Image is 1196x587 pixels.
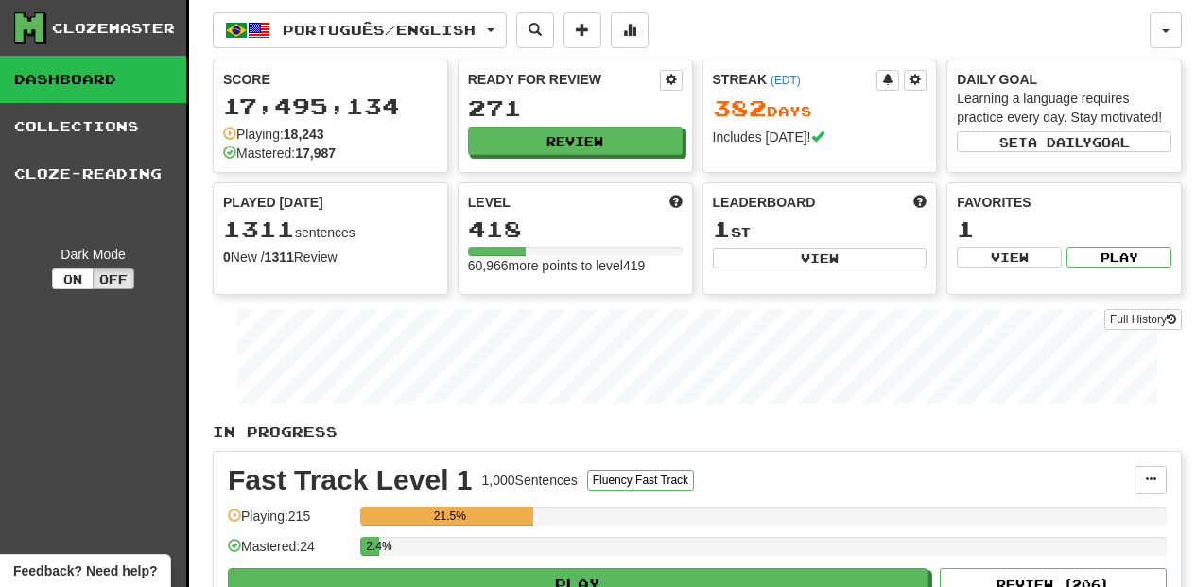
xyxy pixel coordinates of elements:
div: 1,000 Sentences [482,471,578,490]
div: Learning a language requires practice every day. Stay motivated! [957,89,1171,127]
span: Português / English [283,22,476,38]
strong: 17,987 [295,146,336,161]
span: Level [468,193,511,212]
span: a daily [1028,135,1092,148]
span: Open feedback widget [13,561,157,580]
button: View [713,248,927,268]
span: Played [DATE] [223,193,323,212]
span: Leaderboard [713,193,816,212]
strong: 1311 [265,250,294,265]
div: Clozemaster [52,19,175,38]
div: 2.4% [366,537,379,556]
button: View [957,247,1062,268]
p: In Progress [213,423,1182,441]
button: Off [93,268,134,289]
button: Review [468,127,683,155]
span: 1 [713,216,731,242]
button: Search sentences [516,12,554,48]
div: Fast Track Level 1 [228,466,473,494]
span: 382 [713,95,767,121]
div: 418 [468,217,683,241]
span: 1311 [223,216,295,242]
button: Fluency Fast Track [587,470,694,491]
button: Português/English [213,12,507,48]
span: This week in points, UTC [913,193,927,212]
div: 17,495,134 [223,95,438,118]
button: Play [1066,247,1171,268]
div: Playing: 215 [228,507,351,538]
button: Add sentence to collection [563,12,601,48]
div: 271 [468,96,683,120]
div: Dark Mode [14,245,172,264]
div: 60,966 more points to level 419 [468,256,683,275]
div: Day s [713,96,927,121]
button: On [52,268,94,289]
div: Favorites [957,193,1171,212]
div: Streak [713,70,877,89]
div: sentences [223,217,438,242]
div: Score [223,70,438,89]
div: Mastered: [223,144,336,163]
div: 21.5% [366,507,533,526]
span: Score more points to level up [669,193,683,212]
div: Playing: [223,125,324,144]
strong: 0 [223,250,231,265]
div: Includes [DATE]! [713,128,927,147]
a: Full History [1104,309,1182,330]
div: st [713,217,927,242]
strong: 18,243 [284,127,324,142]
div: Ready for Review [468,70,660,89]
button: Seta dailygoal [957,131,1171,152]
div: 1 [957,217,1171,241]
div: New / Review [223,248,438,267]
div: Mastered: 24 [228,537,351,568]
a: (EDT) [771,74,801,87]
button: More stats [611,12,649,48]
div: Daily Goal [957,70,1171,89]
